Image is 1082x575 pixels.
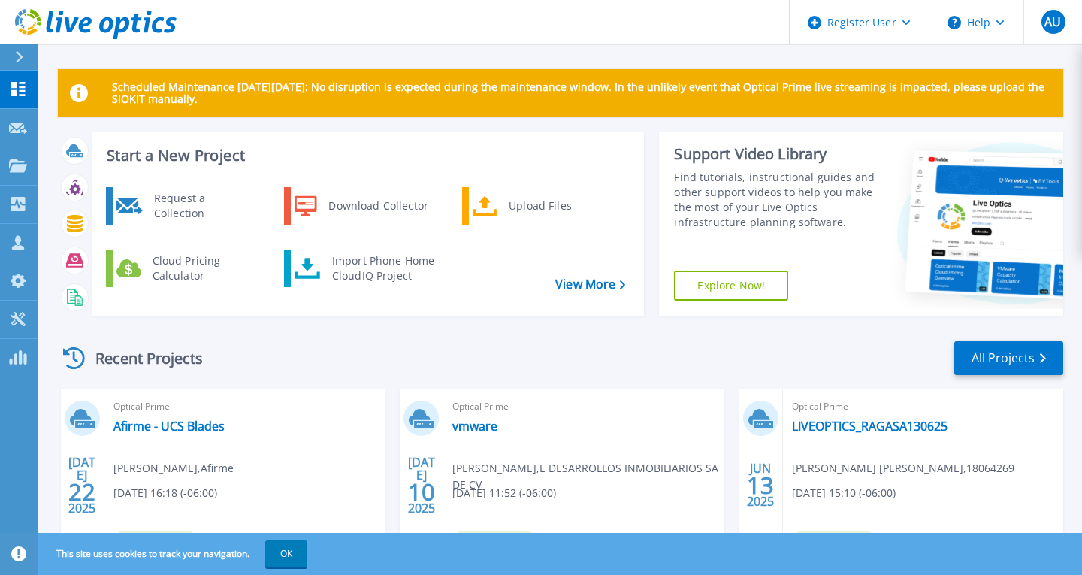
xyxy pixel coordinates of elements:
a: Explore Now! [674,271,788,301]
div: Cloud Pricing Calculator [145,253,256,283]
a: Afirme - UCS Blades [113,419,225,434]
span: [DATE] 16:18 (-06:00) [113,485,217,501]
a: Download Collector [284,187,438,225]
div: [DATE] 2025 [68,458,96,513]
span: 13 [747,479,774,492]
div: Support Video Library [674,144,876,164]
div: Request a Collection [147,191,256,221]
span: [PERSON_NAME] , E DESARROLLOS INMOBILIARIOS SA DE CV [452,460,724,493]
a: Upload Files [462,187,616,225]
span: [PERSON_NAME] , Afirme [113,460,234,477]
div: Upload Files [501,191,612,221]
p: Scheduled Maintenance [DATE][DATE]: No disruption is expected during the maintenance window. In t... [112,81,1051,105]
a: vmware [452,419,497,434]
span: This site uses cookies to track your navigation. [41,540,307,567]
span: 22 [68,486,95,498]
div: JUN 2025 [746,458,775,513]
span: Optical Prime [792,398,1054,415]
a: LIVEOPTICS_RAGASA130625 [792,419,948,434]
span: [PERSON_NAME] [PERSON_NAME] , 18064269 [792,460,1014,477]
a: View More [555,277,625,292]
button: OK [265,540,307,567]
span: [DATE] 11:52 (-06:00) [452,485,556,501]
a: Request a Collection [106,187,260,225]
span: [DATE] 15:10 (-06:00) [792,485,896,501]
div: Find tutorials, instructional guides and other support videos to help you make the most of your L... [674,170,876,230]
span: Optical Prime [113,398,376,415]
div: Import Phone Home CloudIQ Project [325,253,442,283]
h3: Start a New Project [107,147,625,164]
div: Download Collector [321,191,434,221]
span: AU [1044,16,1061,28]
a: Cloud Pricing Calculator [106,250,260,287]
span: Complete [792,531,876,553]
span: 10 [408,486,435,498]
div: [DATE] 2025 [407,458,436,513]
a: All Projects [954,341,1063,375]
div: Recent Projects [58,340,223,377]
span: Optical Prime [452,398,715,415]
span: Complete [452,531,536,553]
span: Complete [113,531,198,553]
